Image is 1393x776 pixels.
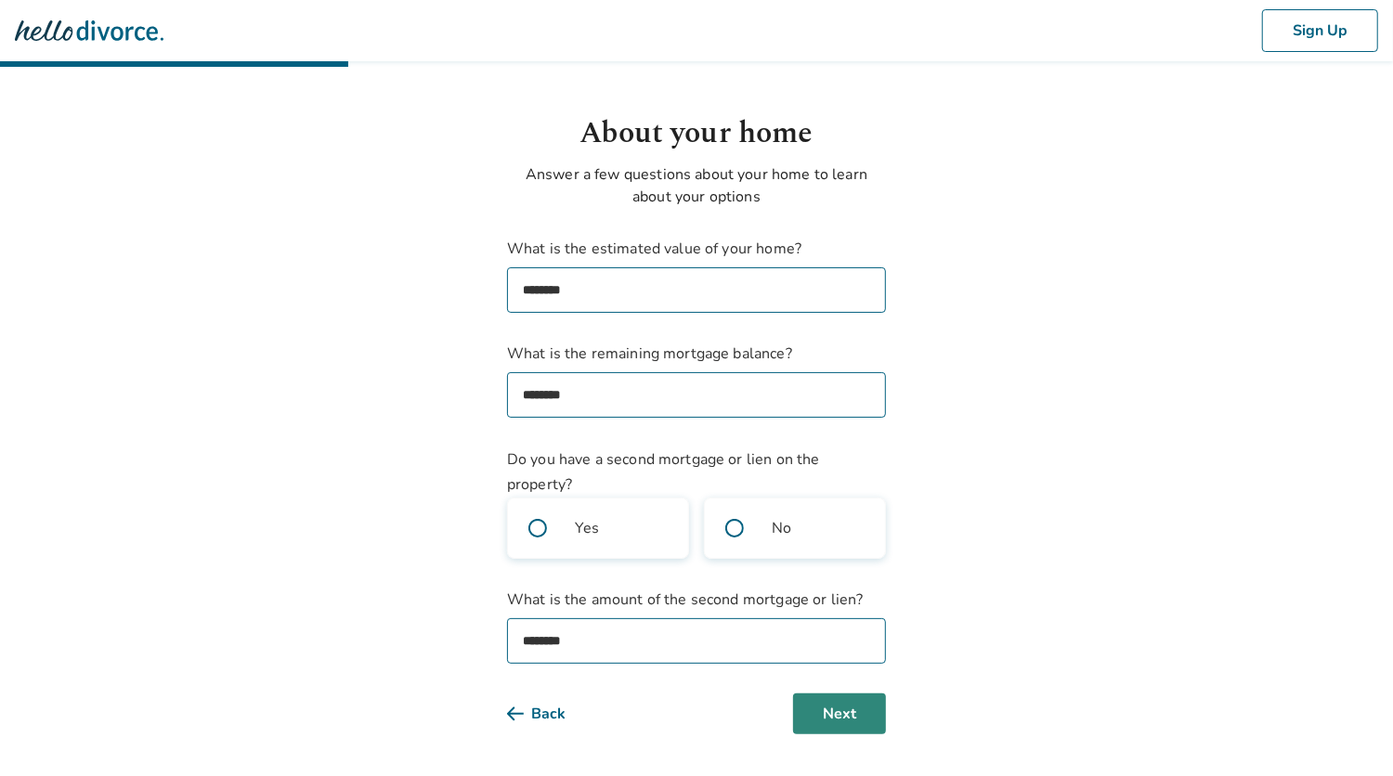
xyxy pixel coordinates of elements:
[507,163,886,208] p: Answer a few questions about your home to learn about your options
[507,343,886,365] span: What is the remaining mortgage balance?
[507,111,886,156] h1: About your home
[507,618,886,664] input: What is the amount of the second mortgage or lien?
[1262,9,1378,52] button: Sign Up
[507,372,886,418] input: What is the remaining mortgage balance?
[507,588,886,611] span: What is the amount of the second mortgage or lien?
[772,517,791,539] span: No
[507,693,595,734] button: Back
[507,267,886,313] input: What is the estimated value of your home?
[15,12,163,49] img: Hello Divorce Logo
[793,693,886,734] button: Next
[507,449,820,495] span: Do you have a second mortgage or lien on the property?
[507,238,886,260] span: What is the estimated value of your home?
[575,517,599,539] span: Yes
[1300,687,1393,776] iframe: Chat Widget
